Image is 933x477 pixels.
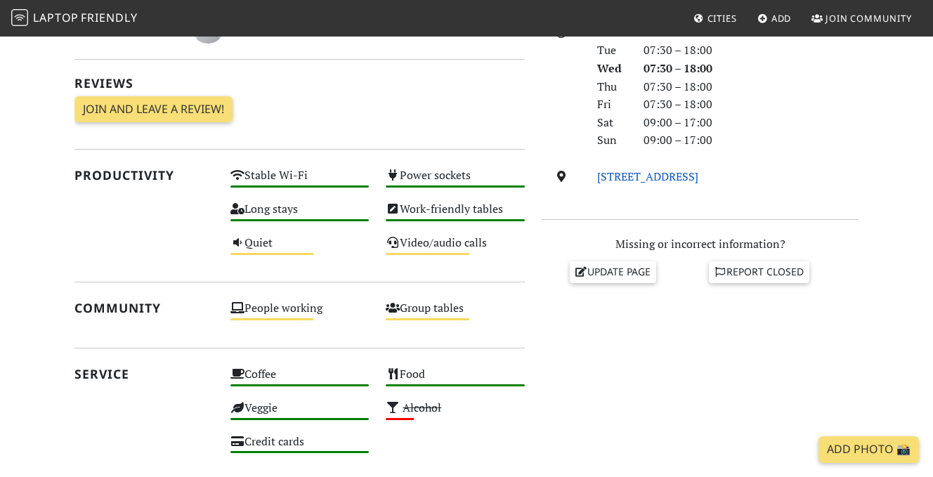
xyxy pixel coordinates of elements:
div: Group tables [377,298,533,332]
div: Tue [589,41,635,60]
a: Cities [688,6,743,31]
span: Friendly [81,10,137,25]
div: Stable Wi-Fi [222,165,378,199]
a: Update page [570,261,657,282]
span: Laptop [33,10,79,25]
a: Join and leave a review! [74,96,233,123]
span: Join Community [826,12,912,25]
div: People working [222,298,378,332]
span: Cities [707,12,737,25]
div: Veggie [222,398,378,431]
div: 07:30 – 18:00 [635,78,751,96]
a: LaptopFriendly LaptopFriendly [11,6,138,31]
div: Food [377,364,533,398]
div: 07:30 – 18:00 [635,41,751,60]
div: 07:30 – 18:00 [635,96,751,114]
div: 09:00 – 17:00 [635,131,751,150]
div: 07:30 – 18:00 [635,60,751,78]
div: Long stays [222,199,378,233]
img: LaptopFriendly [11,9,28,26]
h2: Community [74,301,214,315]
span: Add [771,12,792,25]
a: [STREET_ADDRESS] [597,169,698,184]
h2: Service [74,367,214,381]
div: Thu [589,78,635,96]
div: Quiet [222,233,378,266]
div: Sat [589,114,635,132]
a: Join Community [806,6,918,31]
div: Credit cards [222,431,378,465]
div: 09:00 – 17:00 [635,114,751,132]
div: Coffee [222,364,378,398]
p: Missing or incorrect information? [542,235,859,254]
div: Fri [589,96,635,114]
div: Video/audio calls [377,233,533,266]
h2: Productivity [74,168,214,183]
h2: Reviews [74,76,525,91]
div: Sun [589,131,635,150]
div: Wed [589,60,635,78]
a: Report closed [709,261,810,282]
div: Power sockets [377,165,533,199]
s: Alcohol [403,400,441,415]
div: Work-friendly tables [377,199,533,233]
a: Add [752,6,797,31]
